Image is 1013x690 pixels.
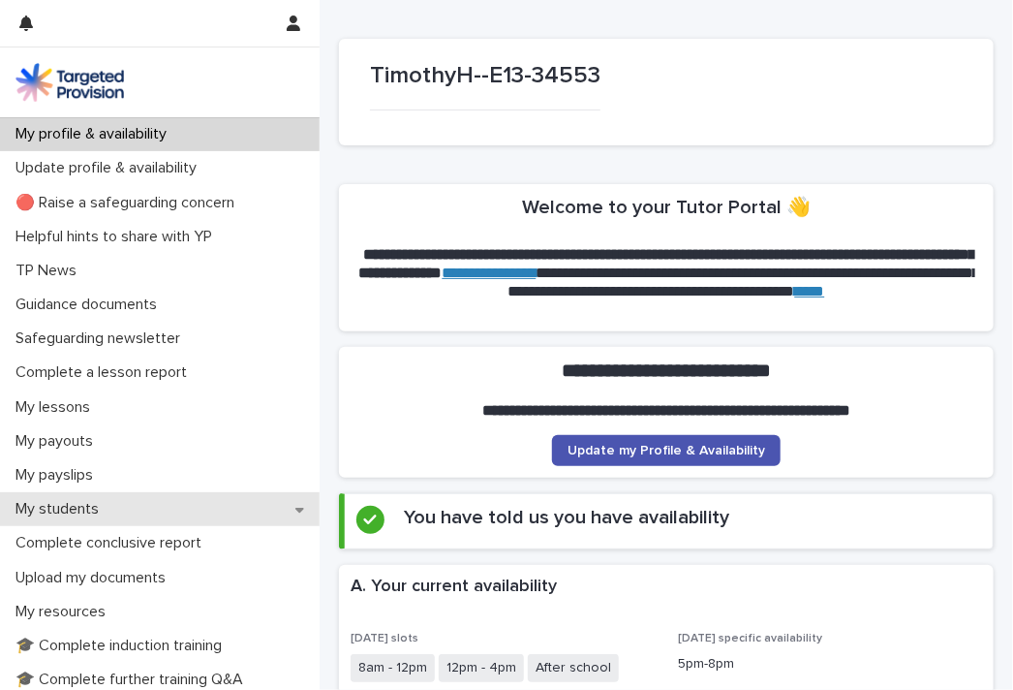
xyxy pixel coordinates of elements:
[351,577,557,598] h2: A. Your current availability
[8,500,114,518] p: My students
[439,654,524,682] span: 12pm - 4pm
[522,196,811,219] h2: Welcome to your Tutor Portal 👋
[8,534,217,552] p: Complete conclusive report
[678,654,982,674] p: 5pm-8pm
[8,159,212,177] p: Update profile & availability
[370,62,600,90] p: TimothyH--E13-34553
[8,671,259,689] p: 🎓 Complete further training Q&A
[568,444,765,457] span: Update my Profile & Availability
[351,633,418,644] span: [DATE] slots
[15,63,124,102] img: M5nRWzHhSzIhMunXDL62
[528,654,619,682] span: After school
[8,194,250,212] p: 🔴 Raise a safeguarding concern
[8,637,237,655] p: 🎓 Complete induction training
[8,363,202,382] p: Complete a lesson report
[8,569,181,587] p: Upload my documents
[552,435,781,466] a: Update my Profile & Availability
[8,603,121,621] p: My resources
[8,432,108,451] p: My payouts
[8,466,108,485] p: My payslips
[8,398,106,417] p: My lessons
[8,262,92,280] p: TP News
[351,654,435,682] span: 8am - 12pm
[678,633,822,644] span: [DATE] specific availability
[8,228,228,246] p: Helpful hints to share with YP
[8,296,172,314] p: Guidance documents
[8,125,182,143] p: My profile & availability
[8,329,196,348] p: Safeguarding newsletter
[404,506,729,529] h2: You have told us you have availability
